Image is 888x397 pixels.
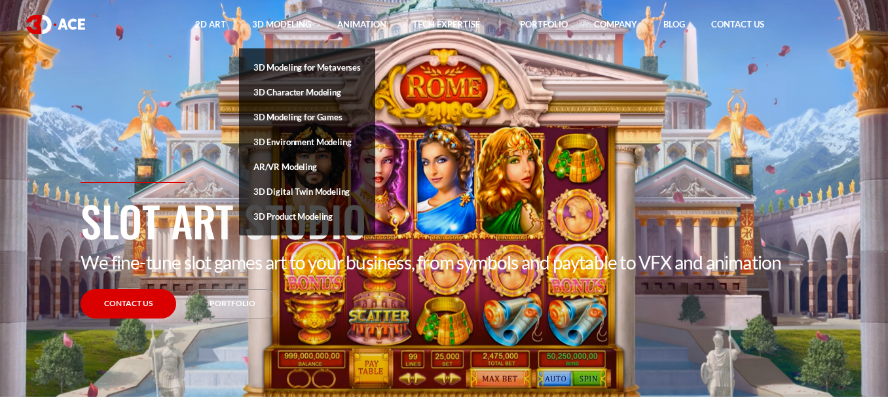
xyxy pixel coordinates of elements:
[239,105,375,129] a: 3D Modeling for Games
[239,179,375,204] a: 3D Digital Twin Modeling
[26,15,85,34] img: logo white
[81,190,807,251] h1: Slot Art Studio
[239,80,375,105] a: 3D Character Modeling
[239,204,375,229] a: 3D Product Modeling
[239,55,375,80] a: 3D Modeling for Metaverses
[239,154,375,179] a: AR/VR Modeling
[81,289,176,319] a: Contact Us
[239,129,375,154] a: 3D Environment Modeling
[186,289,279,319] a: Portfolio
[81,251,807,273] p: We fine-tune slot games art to your business, from symbols and paytable to VFX and animation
